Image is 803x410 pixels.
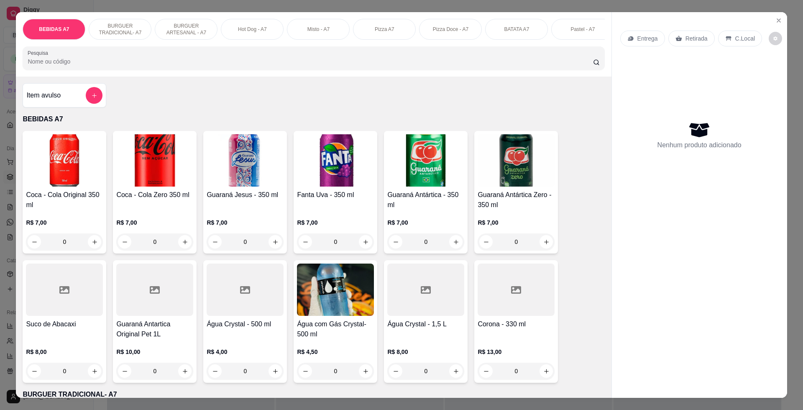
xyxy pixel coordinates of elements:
[433,26,468,33] p: Pizza Doce - A7
[116,134,193,187] img: product-image
[478,218,555,227] p: R$ 7,00
[657,140,742,150] p: Nenhum produto adicionado
[23,389,604,400] p: BURGUER TRADICIONAL- A7
[297,319,374,339] h4: Água com Gás Crystal- 500 ml
[208,235,222,249] button: decrease-product-quantity
[685,34,708,43] p: Retirada
[86,87,102,104] button: add-separate-item
[28,49,51,56] label: Pesquisa
[387,218,464,227] p: R$ 7,00
[26,218,103,227] p: R$ 7,00
[769,32,782,45] button: decrease-product-quantity
[297,134,374,187] img: product-image
[540,364,553,378] button: increase-product-quantity
[116,348,193,356] p: R$ 10,00
[478,348,555,356] p: R$ 13,00
[178,364,192,378] button: increase-product-quantity
[570,26,595,33] p: Pastel - A7
[478,190,555,210] h4: Guaraná Antártica Zero - 350 ml
[162,23,210,36] p: BURGUER ARTESANAL - A7
[479,235,493,249] button: decrease-product-quantity
[26,134,103,187] img: product-image
[207,218,284,227] p: R$ 7,00
[118,364,131,378] button: decrease-product-quantity
[238,26,267,33] p: Hot Dog - A7
[207,348,284,356] p: R$ 4,00
[297,218,374,227] p: R$ 7,00
[88,364,101,378] button: increase-product-quantity
[297,264,374,316] img: product-image
[540,235,553,249] button: increase-product-quantity
[23,114,604,124] p: BEBIDAS A7
[359,235,372,249] button: increase-product-quantity
[26,348,103,356] p: R$ 8,00
[637,34,658,43] p: Entrega
[307,26,330,33] p: Misto - A7
[772,14,785,27] button: Close
[387,190,464,210] h4: Guaraná Antártica - 350 ml
[88,235,101,249] button: increase-product-quantity
[96,23,144,36] p: BURGUER TRADICIONAL- A7
[449,235,463,249] button: increase-product-quantity
[359,364,372,378] button: increase-product-quantity
[269,364,282,378] button: increase-product-quantity
[375,26,394,33] p: Pizza A7
[389,364,402,378] button: decrease-product-quantity
[299,235,312,249] button: decrease-product-quantity
[116,190,193,200] h4: Coca - Cola Zero 350 ml
[39,26,69,33] p: BEBIDAS A7
[26,90,61,100] h4: Item avulso
[478,134,555,187] img: product-image
[449,364,463,378] button: increase-product-quantity
[387,348,464,356] p: R$ 8,00
[28,235,41,249] button: decrease-product-quantity
[735,34,755,43] p: C.Local
[26,190,103,210] h4: Coca - Cola Original 350 ml
[28,57,593,66] input: Pesquisa
[297,190,374,200] h4: Fanta Uva - 350 ml
[387,134,464,187] img: product-image
[297,348,374,356] p: R$ 4,50
[28,364,41,378] button: decrease-product-quantity
[26,319,103,329] h4: Suco de Abacaxi
[207,134,284,187] img: product-image
[478,319,555,329] h4: Corona - 330 ml
[207,190,284,200] h4: Guaraná Jesus - 350 ml
[207,319,284,329] h4: Água Crystal - 500 ml
[299,364,312,378] button: decrease-product-quantity
[118,235,131,249] button: decrease-product-quantity
[116,218,193,227] p: R$ 7,00
[269,235,282,249] button: increase-product-quantity
[208,364,222,378] button: decrease-product-quantity
[116,319,193,339] h4: Guaraná Antartica Original Pet 1L
[389,235,402,249] button: decrease-product-quantity
[178,235,192,249] button: increase-product-quantity
[387,319,464,329] h4: Água Crystal - 1,5 L
[504,26,529,33] p: BATATA A7
[479,364,493,378] button: decrease-product-quantity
